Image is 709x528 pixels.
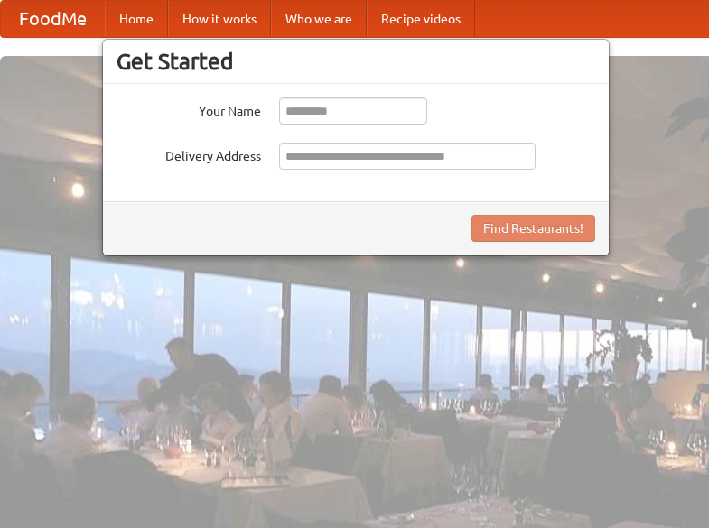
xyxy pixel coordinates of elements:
[471,215,595,242] button: Find Restaurants!
[168,1,271,37] a: How it works
[271,1,367,37] a: Who we are
[117,48,595,75] h3: Get Started
[1,1,105,37] a: FoodMe
[105,1,168,37] a: Home
[117,143,261,165] label: Delivery Address
[117,97,261,120] label: Your Name
[367,1,475,37] a: Recipe videos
